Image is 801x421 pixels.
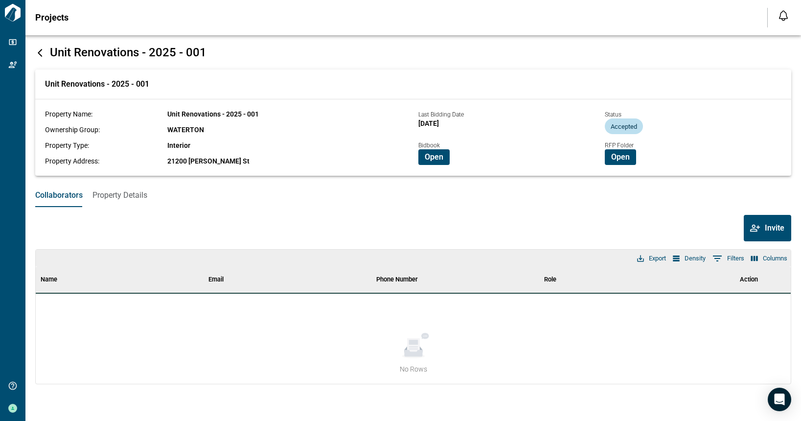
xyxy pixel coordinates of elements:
[167,141,190,149] span: Interior
[418,111,464,118] span: Last Bidding Date
[45,79,149,89] span: Unit Renovations - 2025 - 001
[50,46,206,59] span: Unit Renovations - 2025 - 001
[167,110,259,118] span: Unit Renovations - 2025 - 001
[376,266,418,293] div: Phone Number
[208,266,224,293] div: Email
[371,266,539,293] div: Phone Number
[400,364,427,374] span: No Rows
[605,149,636,165] button: Open
[418,119,439,127] span: [DATE]
[418,149,450,165] button: Open
[35,190,83,200] span: Collaborators
[544,266,556,293] div: Role
[765,223,784,233] span: Invite
[92,190,147,200] span: Property Details
[635,252,668,265] button: Export
[539,266,707,293] div: Role
[418,142,440,149] span: Bidbook
[605,142,634,149] span: RFP Folder
[41,266,57,293] div: Name
[670,252,708,265] button: Density
[611,152,630,162] span: Open
[36,266,204,293] div: Name
[167,126,204,134] span: WATERTON
[45,126,100,134] span: Ownership Group:
[45,157,99,165] span: Property Address:
[749,252,790,265] button: Select columns
[167,157,250,165] span: 21200 [PERSON_NAME] St
[605,111,621,118] span: Status
[776,8,791,23] button: Open notification feed
[707,266,791,293] div: Action
[740,266,758,293] div: Action
[710,251,747,266] button: Show filters
[25,184,801,207] div: base tabs
[418,152,450,161] a: Open
[45,110,92,118] span: Property Name:
[768,388,791,411] div: Open Intercom Messenger
[35,13,69,23] span: Projects
[605,123,643,130] span: Accepted
[45,141,89,149] span: Property Type:
[425,152,443,162] span: Open
[605,152,636,161] a: Open
[744,215,791,241] button: Invite
[204,266,371,293] div: Email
